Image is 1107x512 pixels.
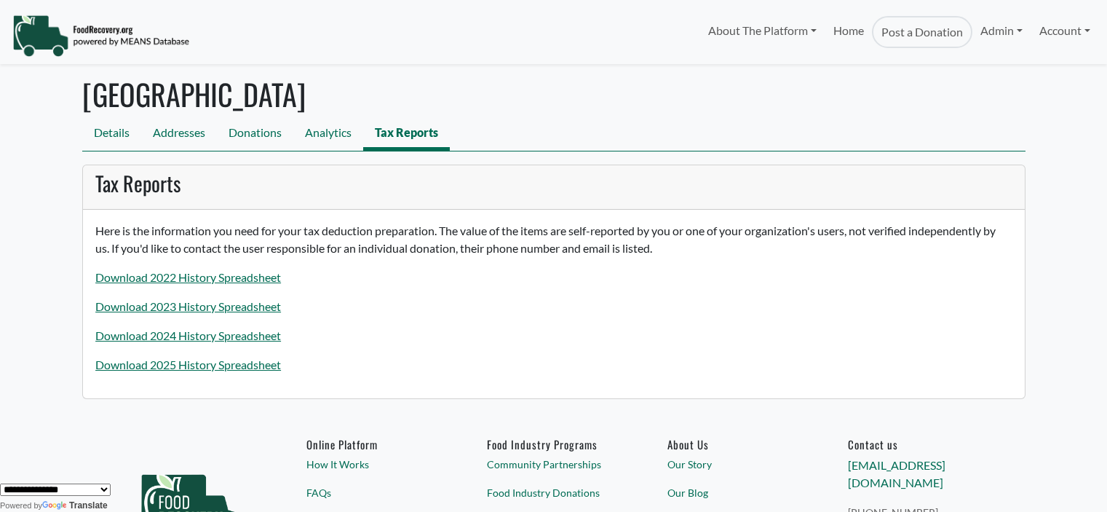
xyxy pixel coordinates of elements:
a: Download 2022 History Spreadsheet [95,270,281,284]
a: Download 2025 History Spreadsheet [95,358,281,371]
a: Analytics [293,118,363,151]
h6: Contact us [848,438,981,451]
p: Here is the information you need for your tax deduction preparation. The value of the items are s... [95,222,1012,257]
a: About The Platform [700,16,825,45]
h6: Online Platform [306,438,440,451]
a: Our Story [667,457,801,472]
a: Translate [42,500,108,511]
a: Account [1031,16,1098,45]
a: Tax Reports [363,118,450,151]
img: Google Translate [42,501,69,511]
a: Download 2023 History Spreadsheet [95,299,281,313]
a: Details [82,118,141,151]
a: [EMAIL_ADDRESS][DOMAIN_NAME] [848,458,945,489]
a: Donations [217,118,293,151]
h1: [GEOGRAPHIC_DATA] [82,76,1025,111]
a: Download 2024 History Spreadsheet [95,328,281,342]
a: How It Works [306,457,440,472]
a: Admin [972,16,1031,45]
a: Post a Donation [872,16,972,48]
a: About Us [667,438,801,451]
a: Home [825,16,871,48]
h6: Food Industry Programs [487,438,620,451]
a: Addresses [141,118,217,151]
h3: Tax Reports [95,171,1012,196]
img: NavigationLogo_FoodRecovery-91c16205cd0af1ed486a0f1a7774a6544ea792ac00100771e7dd3ec7c0e58e41.png [12,14,189,58]
a: Community Partnerships [487,457,620,472]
